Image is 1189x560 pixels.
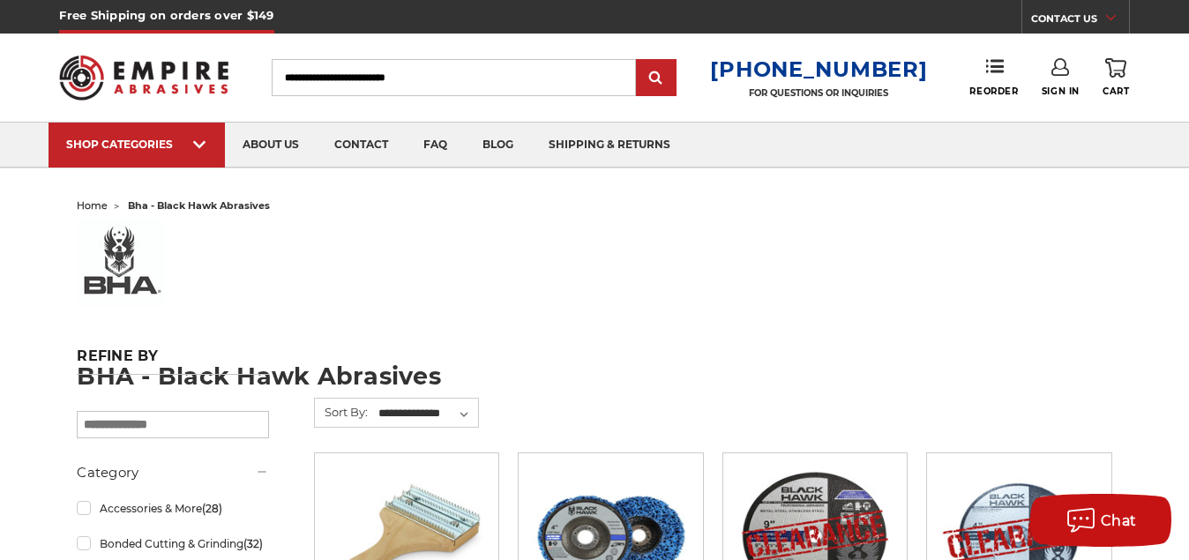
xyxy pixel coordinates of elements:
img: Empire Abrasives [59,44,228,110]
label: Sort By: [315,399,368,425]
a: Reorder [969,58,1018,96]
a: about us [225,123,317,168]
img: bha%20logo_1578506219__73569.original.jpg [77,219,165,307]
a: home [77,199,108,212]
p: FOR QUESTIONS OR INQUIRIES [710,87,927,99]
a: faq [406,123,465,168]
span: Sign In [1042,86,1080,97]
input: Submit [639,61,674,96]
a: CONTACT US [1031,9,1129,34]
a: blog [465,123,531,168]
a: Cart [1103,58,1129,97]
a: Bonded Cutting & Grinding [77,528,269,559]
a: contact [317,123,406,168]
h5: Refine by [77,347,269,375]
span: (32) [243,537,263,550]
a: [PHONE_NUMBER] [710,56,927,82]
div: SHOP CATEGORIES [66,138,207,151]
a: shipping & returns [531,123,688,168]
span: (28) [202,502,222,515]
span: bha - black hawk abrasives [128,199,270,212]
button: Chat [1030,494,1171,547]
span: Cart [1103,86,1129,97]
select: Sort By: [376,400,478,427]
span: Chat [1101,512,1137,529]
h1: BHA - Black Hawk Abrasives [77,364,1111,388]
a: Accessories & More [77,493,269,524]
h5: Category [77,462,269,483]
span: Reorder [969,86,1018,97]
